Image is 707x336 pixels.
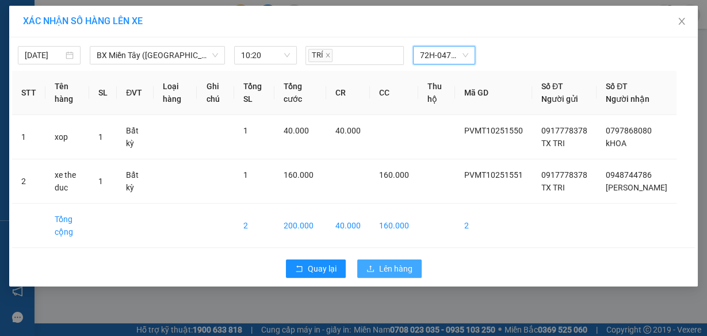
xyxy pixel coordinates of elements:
[197,71,234,115] th: Ghi chú
[98,10,197,37] div: HANG NGOAI
[677,17,686,26] span: close
[325,52,331,58] span: close
[274,71,326,115] th: Tổng cước
[117,71,154,115] th: ĐVT
[98,132,103,142] span: 1
[418,71,455,115] th: Thu hộ
[308,262,337,275] span: Quay lại
[420,47,468,64] span: 72H-047.42
[45,159,89,204] td: xe the duc
[606,139,626,148] span: kHOA
[12,71,45,115] th: STT
[274,204,326,248] td: 200.000
[606,82,628,91] span: Số ĐT
[12,159,45,204] td: 2
[541,82,563,91] span: Số ĐT
[23,16,143,26] span: XÁC NHẬN SỐ HÀNG LÊN XE
[234,204,275,248] td: 2
[10,10,90,37] div: PV Miền Tây
[12,115,45,159] td: 1
[357,259,422,278] button: uploadLên hàng
[284,126,309,135] span: 40.000
[45,115,89,159] td: xop
[10,37,90,51] div: TX TRI
[379,262,412,275] span: Lên hàng
[286,259,346,278] button: rollbackQuay lại
[464,170,523,180] span: PVMT10251551
[98,74,115,86] span: DĐ:
[370,204,418,248] td: 160.000
[117,159,154,204] td: Bất kỳ
[10,11,28,23] span: Gửi:
[154,71,197,115] th: Loại hàng
[370,71,418,115] th: CC
[10,67,90,81] div: 0878222231
[243,126,248,135] span: 1
[295,265,303,274] span: rollback
[117,115,154,159] td: Bất kỳ
[335,126,361,135] span: 40.000
[89,71,117,115] th: SL
[455,204,532,248] td: 2
[45,204,89,248] td: Tổng cộng
[10,51,90,67] div: 0917778378
[455,71,532,115] th: Mã GD
[115,67,172,87] span: phu my
[606,126,652,135] span: 0797868080
[98,177,103,186] span: 1
[284,170,314,180] span: 160.000
[234,71,275,115] th: Tổng SL
[326,204,370,248] td: 40.000
[308,49,333,62] span: TRÍ
[606,94,649,104] span: Người nhận
[45,71,89,115] th: Tên hàng
[326,71,370,115] th: CR
[464,126,523,135] span: PVMT10251550
[606,183,667,192] span: [PERSON_NAME]
[243,170,248,180] span: 1
[541,94,578,104] span: Người gửi
[212,52,219,59] span: down
[366,265,374,274] span: upload
[98,11,126,23] span: Nhận:
[25,49,63,62] input: 12/10/2025
[541,170,587,180] span: 0917778378
[666,6,698,38] button: Close
[541,139,565,148] span: TX TRI
[541,183,565,192] span: TX TRI
[606,170,652,180] span: 0948744786
[98,37,197,51] div: kHOA
[379,170,409,180] span: 160.000
[98,51,197,67] div: 0797868080
[241,47,290,64] span: 10:20
[541,126,587,135] span: 0917778378
[97,47,218,64] span: BX Miền Tây (Hàng Ngoài)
